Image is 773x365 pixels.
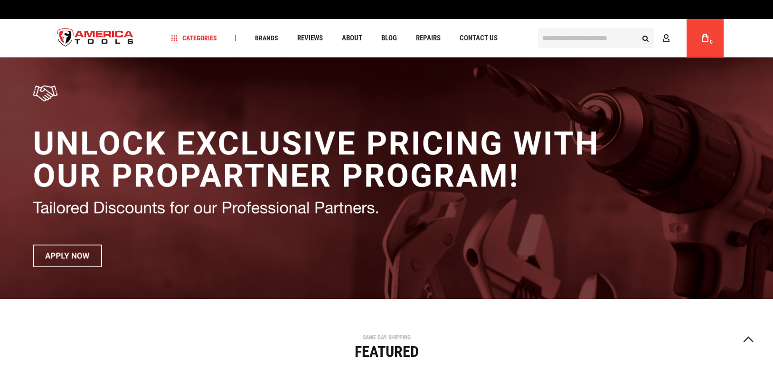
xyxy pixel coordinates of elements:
[167,32,221,45] a: Categories
[47,335,726,340] div: SAME DAY SHIPPING
[255,35,278,41] span: Brands
[381,35,397,42] span: Blog
[49,20,141,56] a: store logo
[636,29,654,47] button: Search
[416,35,441,42] span: Repairs
[342,35,362,42] span: About
[297,35,323,42] span: Reviews
[377,32,401,45] a: Blog
[293,32,327,45] a: Reviews
[696,19,714,57] a: 0
[49,20,141,56] img: America Tools
[455,32,502,45] a: Contact Us
[251,32,283,45] a: Brands
[710,39,713,45] span: 0
[171,35,217,41] span: Categories
[47,344,726,359] div: Featured
[460,35,498,42] span: Contact Us
[412,32,445,45] a: Repairs
[338,32,367,45] a: About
